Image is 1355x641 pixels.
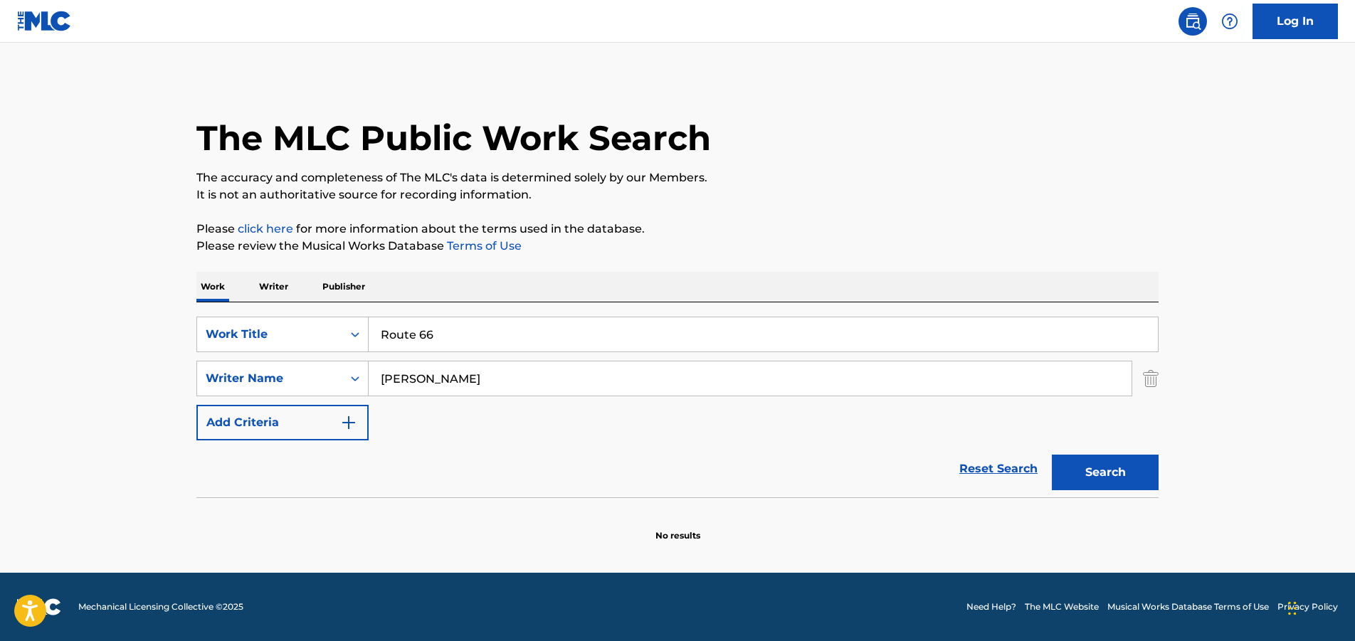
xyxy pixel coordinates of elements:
p: It is not an authoritative source for recording information. [196,186,1159,203]
a: Privacy Policy [1277,600,1338,613]
span: Mechanical Licensing Collective © 2025 [78,600,243,613]
p: Please for more information about the terms used in the database. [196,221,1159,238]
a: Public Search [1179,7,1207,36]
img: 9d2ae6d4665cec9f34b9.svg [340,414,357,431]
form: Search Form [196,317,1159,497]
img: MLC Logo [17,11,72,31]
img: Delete Criterion [1143,361,1159,396]
img: help [1221,13,1238,30]
p: Writer [255,272,292,302]
button: Search [1052,455,1159,490]
a: click here [238,222,293,235]
iframe: Chat Widget [1284,573,1355,641]
div: Writer Name [206,370,334,387]
p: Please review the Musical Works Database [196,238,1159,255]
button: Add Criteria [196,405,369,440]
h1: The MLC Public Work Search [196,117,711,159]
img: search [1184,13,1201,30]
a: Musical Works Database Terms of Use [1107,600,1269,613]
a: Terms of Use [444,239,522,253]
a: The MLC Website [1025,600,1099,613]
p: Work [196,272,229,302]
div: Help [1216,7,1244,36]
p: Publisher [318,272,369,302]
div: Work Title [206,326,334,343]
a: Need Help? [966,600,1016,613]
img: logo [17,598,61,615]
p: The accuracy and completeness of The MLC's data is determined solely by our Members. [196,169,1159,186]
div: Drag [1288,587,1297,630]
p: No results [655,512,700,542]
a: Log In [1253,4,1338,39]
a: Reset Search [952,453,1045,484]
